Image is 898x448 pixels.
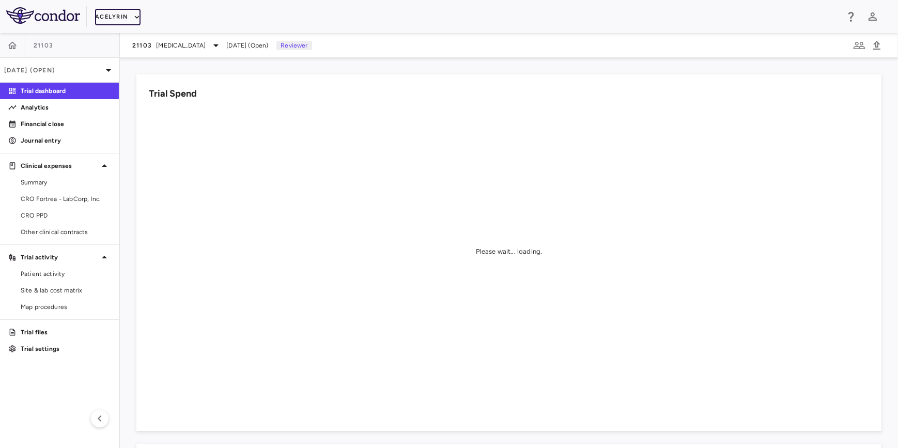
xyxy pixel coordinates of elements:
[21,86,111,96] p: Trial dashboard
[21,194,111,204] span: CRO Fortrea - LabCorp, Inc.
[156,41,206,50] span: [MEDICAL_DATA]
[21,211,111,220] span: CRO PPD
[95,9,141,25] button: Acelyrin
[34,41,53,50] span: 21103
[4,66,102,75] p: [DATE] (Open)
[21,136,111,145] p: Journal entry
[21,103,111,112] p: Analytics
[21,227,111,237] span: Other clinical contracts
[21,253,98,262] p: Trial activity
[476,247,542,256] div: Please wait... loading.
[21,302,111,312] span: Map procedures
[21,328,111,337] p: Trial files
[21,344,111,353] p: Trial settings
[276,41,312,50] p: Reviewer
[21,119,111,129] p: Financial close
[132,41,152,50] span: 21103
[21,269,111,279] span: Patient activity
[226,41,268,50] span: [DATE] (Open)
[21,286,111,295] span: Site & lab cost matrix
[6,7,80,24] img: logo-full-BYUhSk78.svg
[21,178,111,187] span: Summary
[149,87,197,101] h6: Trial Spend
[21,161,98,171] p: Clinical expenses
